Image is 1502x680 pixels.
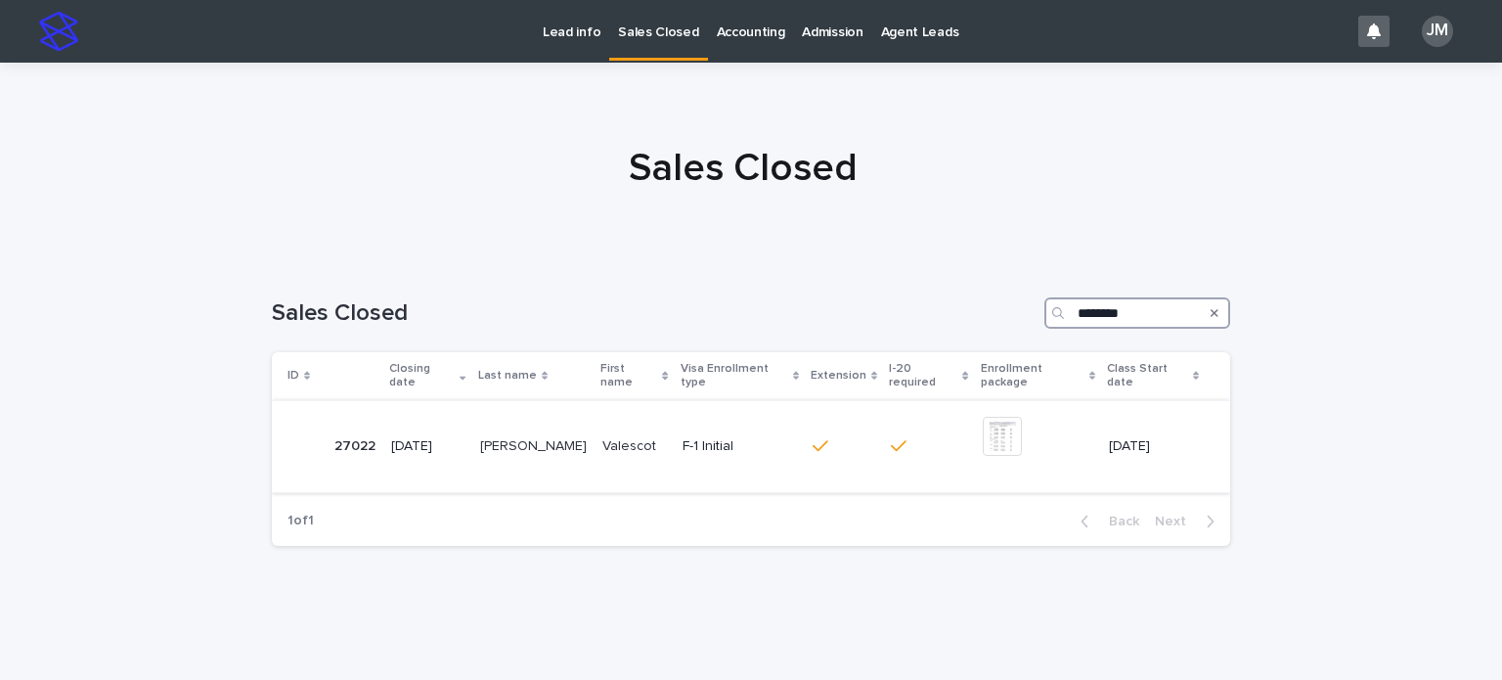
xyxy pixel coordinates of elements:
div: JM [1422,16,1453,47]
tr: 2702227022 [DATE][PERSON_NAME][PERSON_NAME] ValescotValescot F-1 Initial[DATE] [272,400,1230,492]
p: 1 of 1 [272,497,330,545]
p: Last name [478,365,537,386]
p: [DATE] [1109,438,1199,455]
h1: Sales Closed [264,145,1222,192]
p: Visa Enrollment type [681,358,788,394]
img: stacker-logo-s-only.png [39,12,78,51]
p: I-20 required [889,358,957,394]
button: Back [1065,513,1147,530]
button: Next [1147,513,1230,530]
p: 27022 [334,434,379,455]
p: Extension [811,365,866,386]
p: Class Start date [1107,358,1188,394]
p: [DATE] [391,438,464,455]
p: [PERSON_NAME] [480,434,591,455]
p: First name [600,358,658,394]
p: F-1 Initial [683,438,791,455]
p: Closing date [389,358,455,394]
p: ID [287,365,299,386]
p: Valescot [602,434,660,455]
h1: Sales Closed [272,299,1037,328]
input: Search [1044,297,1230,329]
span: Back [1097,515,1139,528]
p: Enrollment package [981,358,1084,394]
span: Next [1155,515,1198,528]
